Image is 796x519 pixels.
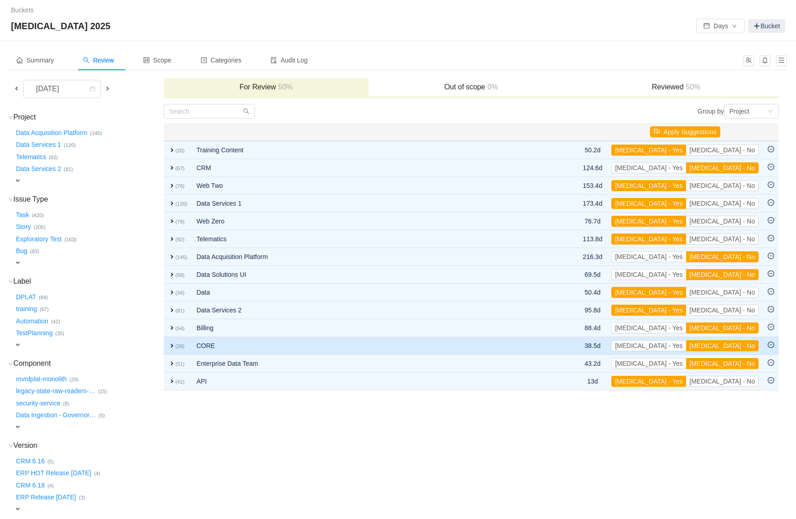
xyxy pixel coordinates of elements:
button: [MEDICAL_DATA] - No [686,198,759,209]
i: icon: minus-circle [768,377,774,384]
button: [MEDICAL_DATA] - Yes [611,322,686,333]
button: [MEDICAL_DATA] - No [686,358,759,369]
button: Data Services 1 [14,138,64,152]
button: [MEDICAL_DATA] - Yes [611,305,686,316]
span: [MEDICAL_DATA] 2025 [11,19,116,33]
td: Data Acquisition Platform [192,248,539,266]
button: [MEDICAL_DATA] - No [686,340,759,351]
small: (67) [176,166,185,171]
span: expand [168,342,176,349]
small: (92) [49,155,58,160]
td: 113.8d [578,230,607,248]
small: (29) [69,377,78,382]
h3: Issue Type [14,195,163,204]
span: expand [14,341,21,348]
button: [MEDICAL_DATA] - Yes [611,251,686,262]
button: CRM 6.16 [14,454,47,468]
small: (20) [176,148,185,153]
h3: Version [14,441,163,450]
small: (54) [176,326,185,331]
td: CRM [192,159,539,177]
small: (120) [64,142,76,148]
span: expand [14,423,21,431]
span: expand [14,259,21,266]
div: [DATE] [29,80,68,98]
div: Group by [471,104,779,119]
span: expand [168,378,176,385]
small: (3) [79,495,85,500]
button: Data Acquisition Platform [14,125,90,140]
i: icon: down [8,361,13,366]
td: Data Services 1 [192,195,539,213]
td: CORE [192,337,539,355]
span: expand [168,146,176,154]
small: (420) [32,213,44,218]
span: expand [168,360,176,367]
small: (145) [176,254,187,260]
small: (4) [94,471,100,476]
i: icon: down [768,109,773,115]
span: expand [14,505,21,513]
button: [MEDICAL_DATA] - Yes [611,340,686,351]
span: Categories [201,57,242,64]
small: (8) [63,401,69,406]
input: Search [164,104,255,119]
i: icon: minus-circle [768,253,774,259]
i: icon: down [8,279,13,284]
small: (58) [176,272,185,278]
i: icon: calendar [90,86,95,93]
i: icon: minus-circle [768,342,774,348]
i: icon: minus-circle [768,217,774,223]
button: Telematics [14,150,49,164]
a: Buckets [11,6,34,14]
button: [MEDICAL_DATA] - No [686,251,759,262]
small: (81) [176,308,185,313]
button: [MEDICAL_DATA] - Yes [611,162,686,173]
i: icon: search [83,57,89,63]
td: 153.4d [578,177,607,195]
small: (120) [176,201,187,207]
button: icon: flagApply Suggestions [650,126,720,137]
span: Summary [16,57,54,64]
button: [MEDICAL_DATA] - Yes [611,269,686,280]
h3: Out of scope [373,83,569,92]
td: 50.2d [578,141,607,159]
td: 124.6d [578,159,607,177]
button: [MEDICAL_DATA] - No [686,145,759,156]
button: training [14,302,40,317]
span: expand [168,200,176,207]
td: 38.5d [578,337,607,355]
button: mvrdplat-monolith [14,372,69,386]
span: 50% [684,83,701,91]
small: (51) [176,361,185,367]
small: (78) [176,183,185,189]
small: (4) [47,483,54,488]
td: 43.2d [578,355,607,373]
button: [MEDICAL_DATA] - No [686,162,759,173]
i: icon: down [8,115,13,120]
button: Story [14,220,34,234]
i: icon: audit [271,57,277,63]
small: (81) [64,166,73,172]
small: (84) [39,295,48,300]
td: Web Zero [192,213,539,230]
button: [MEDICAL_DATA] - Yes [611,376,686,387]
small: (34) [176,290,185,296]
button: Bug [14,244,30,259]
span: expand [14,177,21,184]
small: (5) [47,459,54,464]
i: icon: search [243,108,250,114]
button: Task [14,208,32,222]
small: (41) [176,379,185,384]
button: [MEDICAL_DATA] - Yes [611,216,686,227]
small: (26) [176,343,185,349]
button: Exploratory Test [14,232,64,246]
span: Audit Log [271,57,307,64]
button: Data Ingestion - Governor… [14,408,99,423]
span: 0% [485,83,498,91]
button: [MEDICAL_DATA] - Yes [611,358,686,369]
div: Project [729,104,749,118]
td: 13d [578,373,607,390]
h3: For Review [168,83,364,92]
td: Data Services 2 [192,301,539,319]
